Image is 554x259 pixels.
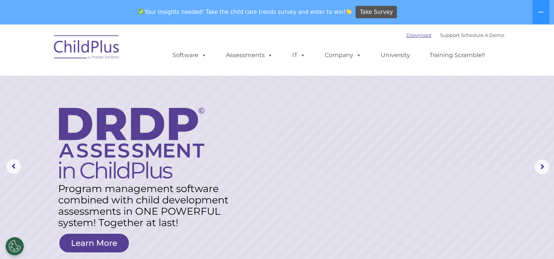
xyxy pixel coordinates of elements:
[461,32,504,38] a: Schedule A Demo
[317,48,369,63] a: Company
[360,6,393,19] span: Take Survey
[135,5,355,19] span: Your insights needed! Take the child care trends survey and enter to win!
[138,9,144,14] img: ✅
[406,32,504,38] font: |
[285,48,313,63] a: IT
[356,6,397,19] a: Take Survey
[373,48,417,63] a: University
[5,237,24,255] button: Cookies Settings
[422,48,492,63] a: Training Scramble!!
[58,183,235,228] rs-layer: Program management software combined with child development assessments in ONE POWERFUL system! T...
[440,32,460,38] a: Support
[59,234,129,252] a: Learn More
[102,78,133,84] span: Phone number
[59,108,204,179] img: DRDP Assessment in ChildPlus
[219,48,280,63] a: Assessments
[165,48,214,63] a: Software
[406,32,431,38] a: Download
[102,48,124,54] span: Last name
[50,30,123,67] img: ChildPlus by Procare Solutions
[346,9,352,14] img: 👏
